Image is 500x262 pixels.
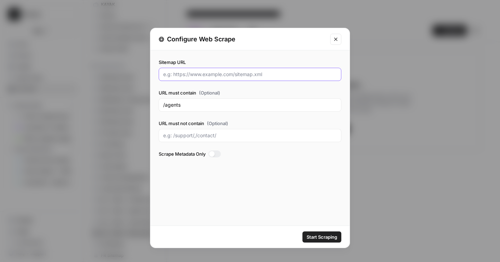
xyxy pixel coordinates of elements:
input: e.g: /support/,/contact/ [163,132,337,139]
span: (Optional) [199,89,220,96]
label: URL must not contain [159,120,341,127]
span: (Optional) [207,120,228,127]
button: Start Scraping [302,231,341,243]
button: Close modal [330,34,341,45]
div: Configure Web Scrape [159,34,326,44]
input: e.g: https://www.example.com/sitemap.xml [163,71,337,78]
span: Start Scraping [307,234,337,240]
label: URL must contain [159,89,341,96]
label: Scrape Metadata Only [159,150,341,157]
label: Sitemap URL [159,59,341,66]
input: e.g: /blog/,/articles/ [163,101,337,108]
